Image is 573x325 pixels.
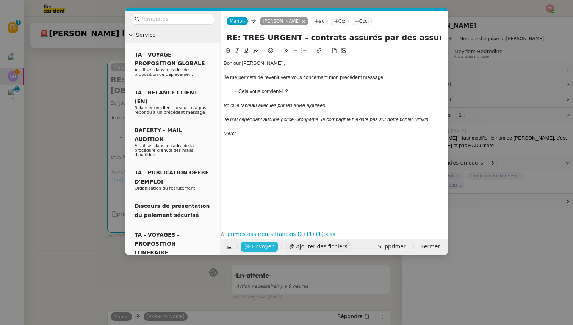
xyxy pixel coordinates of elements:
nz-tag: au [312,17,328,25]
span: A utiliser dans le cadre de la procédure d'envoi des mails d'audition [135,143,194,157]
em: Merci [224,130,236,136]
span: Service [136,31,217,39]
span: A utiliser dans le cadre de proposition de déplacement [135,68,193,77]
span: Manon [230,19,245,24]
span: Ajouter des fichiers [296,242,347,251]
div: Service [125,28,220,42]
em: Voici le tableau avec les primes MMA ajoutées. [224,102,326,108]
span: TA - PUBLICATION OFFRE D'EMPLOI [135,170,209,184]
input: Templates [141,15,210,24]
span: Fermer [421,242,440,251]
span: Supprimer [378,242,405,251]
span: TA - VOYAGE - PROPOSITION GLOBALE [135,52,205,66]
nz-tag: Cc: [331,17,349,25]
span: TA - VOYAGES - PROPOSITION ITINERAIRE [135,232,179,256]
span: Discours de présentation du paiement sécurisé [135,203,210,218]
div: Bonjour [PERSON_NAME] , [224,60,445,67]
span: Organisation du recrutement [135,186,195,191]
div: Je me permets de revenir vers vous concernant mon précédent message. [224,74,445,81]
a: primes assureurs francais (2) (1) (1).xlsx [226,230,431,239]
span: Relancer un client lorsqu'il n'a pas répondu à un précédent message [135,105,206,115]
li: Cela vous convient-il ? [231,88,445,95]
button: Envoyer [241,242,278,252]
button: Supprimer [373,242,410,252]
input: Subject [227,32,441,43]
em: Je n'ai cependant aucune police Groupama, la compagnie n'existe pas sur notre fichier Brokin. [224,116,430,122]
button: Fermer [417,242,445,252]
button: Ajouter des fichiers [285,242,352,252]
span: TA - RELANCE CLIENT (EN) [135,89,198,104]
nz-tag: [PERSON_NAME] [260,17,308,25]
nz-tag: Ccc: [352,17,372,25]
span: Envoyer [252,242,274,251]
span: BAFERTY - MAIL AUDITION [135,127,182,142]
